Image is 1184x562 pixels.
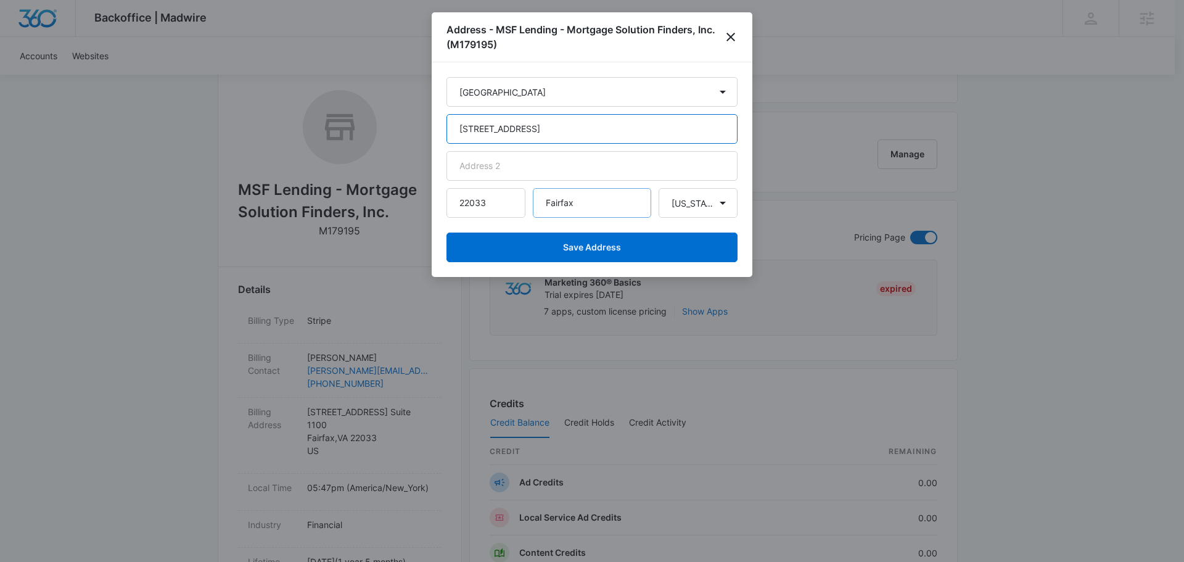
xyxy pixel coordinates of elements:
input: Zip Code [446,188,525,218]
input: Address 2 [446,151,738,181]
input: City [533,188,651,218]
button: close [724,30,738,44]
button: Save Address [446,233,738,262]
h1: Address - MSF Lending - Mortgage Solution Finders, Inc. (M179195) [446,22,724,52]
input: Address 1 [446,114,738,144]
